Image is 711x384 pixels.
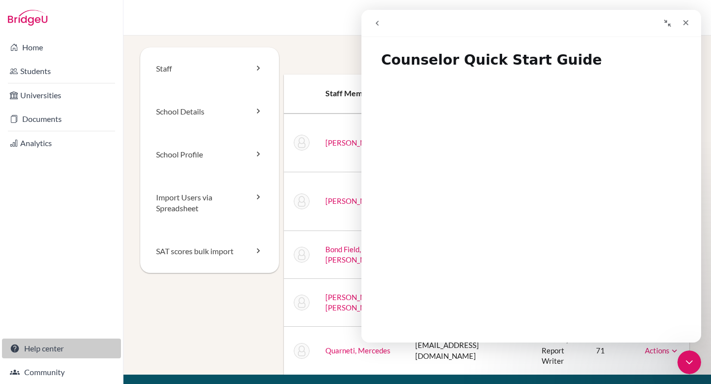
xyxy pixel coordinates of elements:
[588,327,637,375] td: 71
[325,293,384,312] a: [PERSON_NAME] [PERSON_NAME]
[294,193,310,209] img: Andrea Bianchi
[325,138,384,147] a: [PERSON_NAME]
[325,196,384,205] a: [PERSON_NAME]
[2,61,121,81] a: Students
[2,85,121,105] a: Universities
[2,339,121,358] a: Help center
[645,346,679,355] a: Actions
[407,327,533,375] td: [EMAIL_ADDRESS][DOMAIN_NAME]
[677,350,701,374] iframe: Intercom live chat
[317,75,408,114] th: Staff member
[294,247,310,263] img: Maureen Bond Field
[294,295,310,310] img: Fabricio Cardozo Massa
[140,176,279,230] a: Import Users via Spreadsheet
[294,343,310,359] img: Mercedes Quarneti
[140,133,279,176] a: School Profile
[325,346,391,355] a: Quarneti, Mercedes
[140,230,279,273] a: SAT scores bulk import
[2,38,121,57] a: Home
[2,109,121,129] a: Documents
[534,327,588,375] td: Advisor, Report Writer
[361,10,701,343] iframe: Intercom live chat
[623,8,699,27] button: [PERSON_NAME]
[8,10,47,26] img: Bridge-U
[325,245,384,264] a: Bond Field, [PERSON_NAME]
[294,135,310,151] img: Manuel Acosta
[140,47,279,90] a: Staff
[2,362,121,382] a: Community
[2,133,121,153] a: Analytics
[140,90,279,133] a: School Details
